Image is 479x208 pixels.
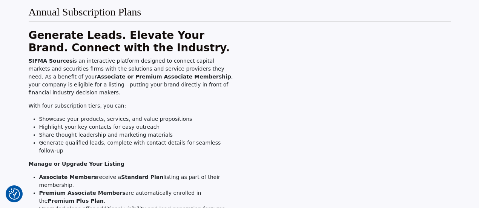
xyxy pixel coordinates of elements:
[9,188,20,200] img: Revisit consent button
[29,6,141,18] h2: Annual Subscription Plans
[121,174,163,180] strong: Standard Plan
[39,174,97,180] strong: Associate Members
[9,188,20,200] button: Consent Preferences
[39,190,126,196] strong: Premium Associate Members
[39,131,236,139] li: Share thought leadership and marketing materials
[29,58,73,64] strong: SIFMA Sources
[29,161,124,167] strong: Manage or Upgrade Your Listing
[39,115,236,123] li: Showcase your products, services, and value propositions
[97,74,231,80] strong: Associate or Premium Associate Membership
[48,198,103,204] strong: Premium Plus Plan
[39,189,236,205] li: are automatically enrolled in the .
[244,29,451,146] iframe: Showcasing Your Company Profile in SIFMA Sources
[29,29,230,54] strong: Generate Leads. Elevate Your Brand. Connect with the Industry.
[39,173,236,189] li: receive a listing as part of their membership.
[39,123,236,131] li: Highlight your key contacts for easy outreach
[29,57,236,97] p: is an interactive platform designed to connect capital markets and securities firms with the solu...
[29,102,236,110] p: With four subscription tiers, you can:
[39,139,236,155] li: Generate qualified leads, complete with contact details for seamless follow-up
